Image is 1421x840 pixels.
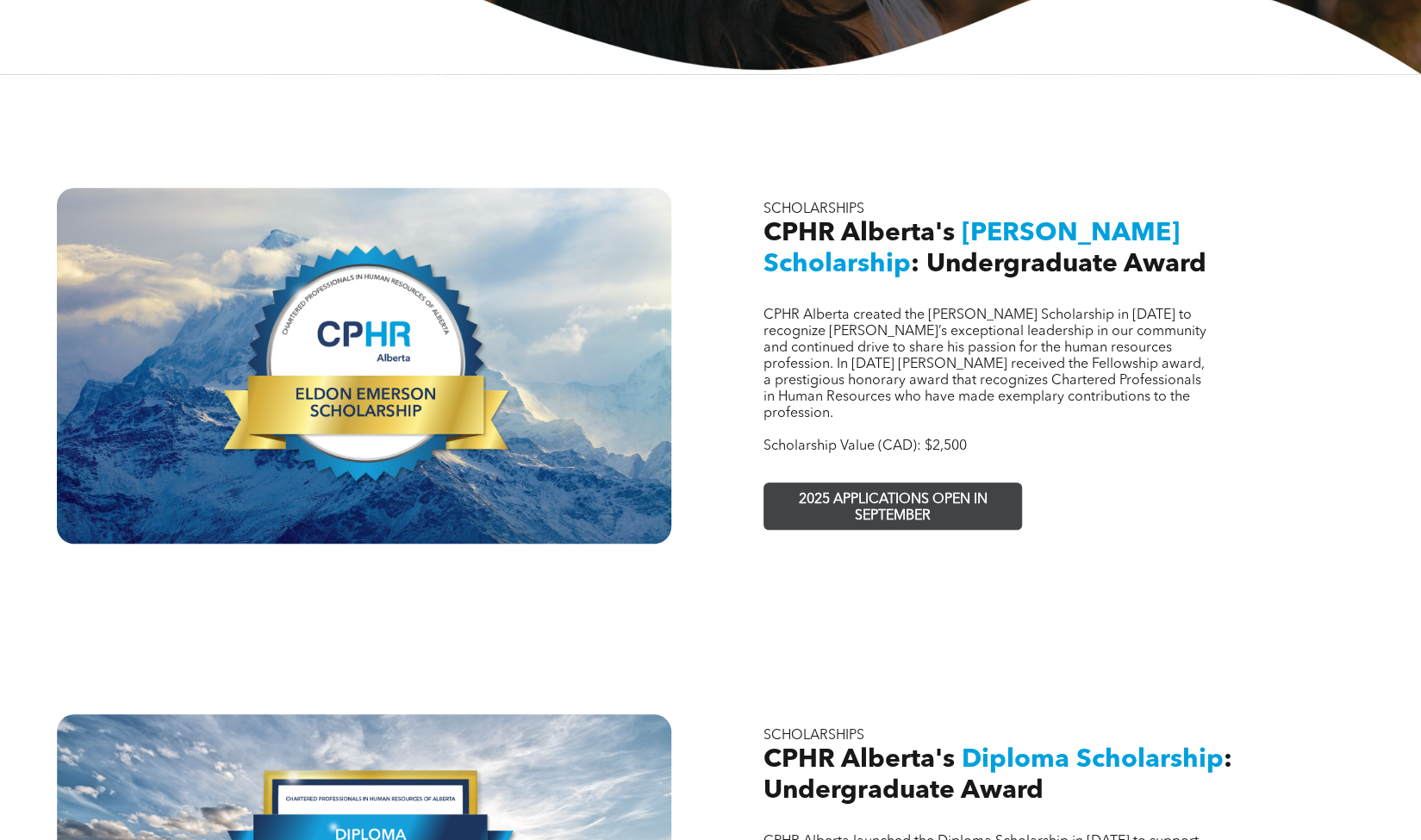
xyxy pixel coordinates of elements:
span: SCHOLARSHIPS [763,729,864,743]
a: 2025 APPLICATIONS OPEN IN SEPTEMBER [763,482,1022,530]
span: Diploma Scholarship [962,747,1224,773]
span: : Undergraduate Award [911,252,1206,277]
span: 2025 APPLICATIONS OPEN IN SEPTEMBER [767,483,1019,533]
span: Scholarship Value (CAD): $2,500 [763,439,967,453]
span: CPHR Alberta created the [PERSON_NAME] Scholarship in [DATE] to recognize [PERSON_NAME]’s excepti... [763,308,1206,420]
span: : Undergraduate Award [763,747,1232,804]
span: SCHOLARSHIPS [763,202,864,216]
span: CPHR Alberta's [763,221,955,246]
span: CPHR Alberta's [763,747,955,773]
span: [PERSON_NAME] Scholarship [763,221,1180,277]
